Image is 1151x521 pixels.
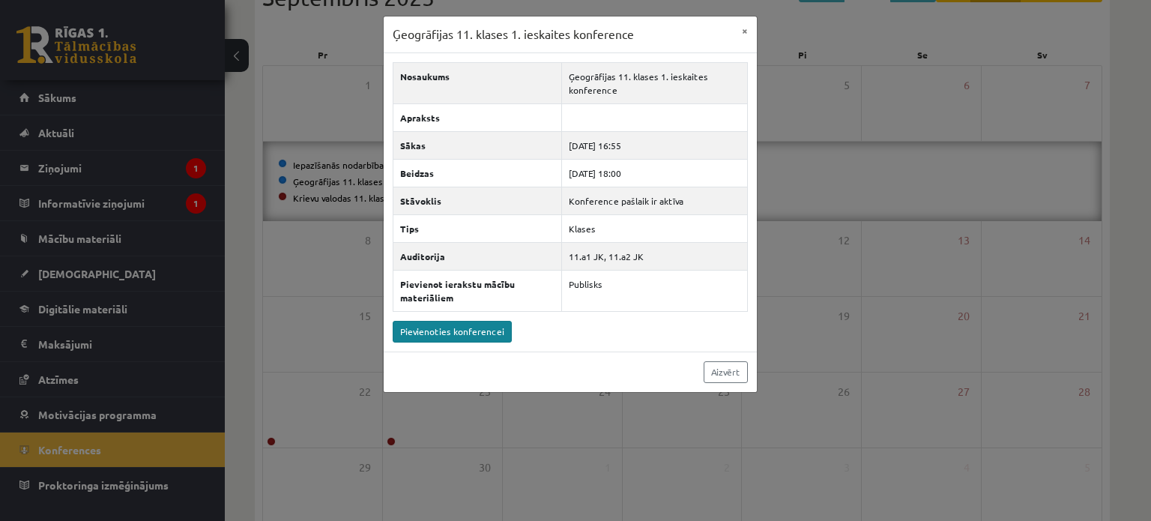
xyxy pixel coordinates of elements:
th: Sākas [393,131,561,159]
td: Klases [561,214,747,242]
td: Konference pašlaik ir aktīva [561,187,747,214]
th: Beidzas [393,159,561,187]
h3: Ģeogrāfijas 11. klases 1. ieskaites konference [393,25,634,43]
th: Apraksts [393,103,561,131]
th: Pievienot ierakstu mācību materiāliem [393,270,561,311]
th: Stāvoklis [393,187,561,214]
button: × [733,16,757,45]
a: Pievienoties konferencei [393,321,512,343]
th: Auditorija [393,242,561,270]
a: Aizvērt [704,361,748,383]
td: [DATE] 18:00 [561,159,747,187]
th: Tips [393,214,561,242]
td: [DATE] 16:55 [561,131,747,159]
td: Publisks [561,270,747,311]
td: 11.a1 JK, 11.a2 JK [561,242,747,270]
td: Ģeogrāfijas 11. klases 1. ieskaites konference [561,62,747,103]
th: Nosaukums [393,62,561,103]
